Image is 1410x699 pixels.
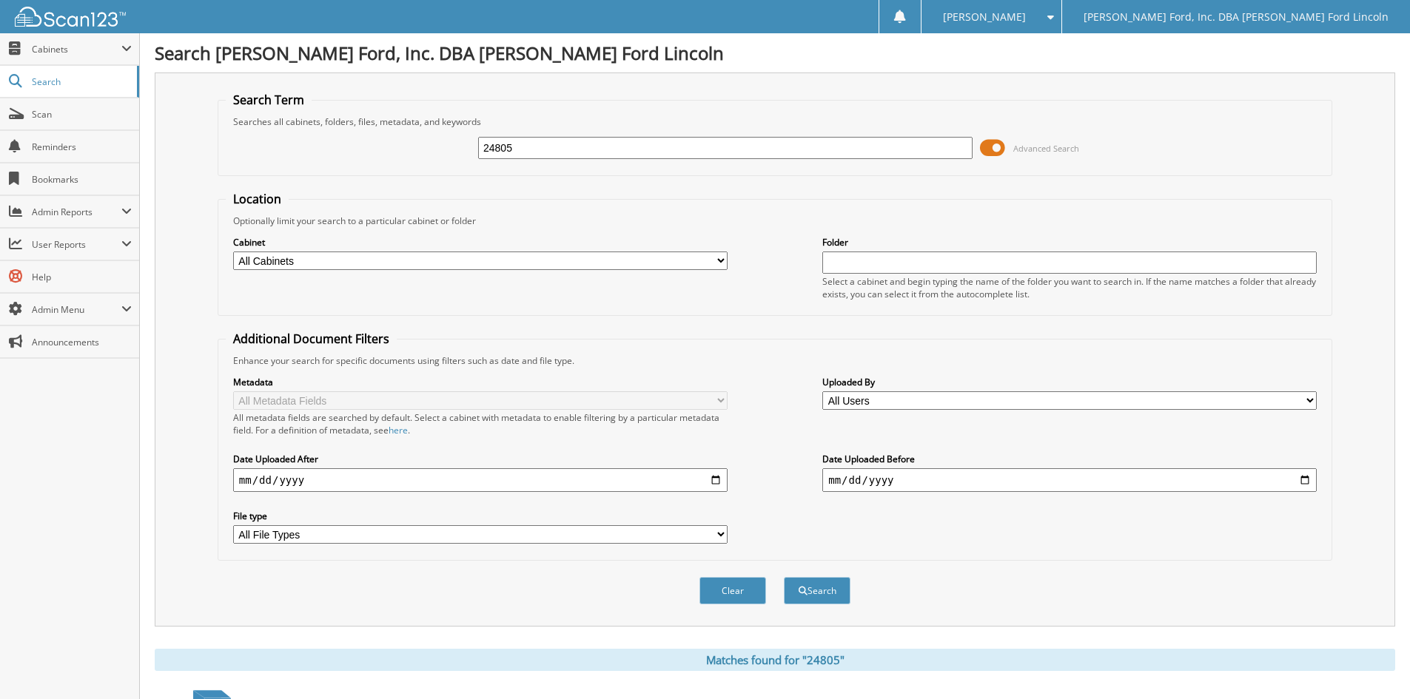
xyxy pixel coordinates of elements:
label: Uploaded By [822,376,1317,388]
label: Folder [822,236,1317,249]
img: scan123-logo-white.svg [15,7,126,27]
span: User Reports [32,238,121,251]
button: Clear [699,577,766,604]
div: Searches all cabinets, folders, files, metadata, and keywords [226,115,1324,128]
span: [PERSON_NAME] Ford, Inc. DBA [PERSON_NAME] Ford Lincoln [1084,13,1389,21]
span: Admin Reports [32,206,121,218]
span: Announcements [32,336,132,348]
h1: Search [PERSON_NAME] Ford, Inc. DBA [PERSON_NAME] Ford Lincoln [155,41,1395,65]
div: Enhance your search for specific documents using filters such as date and file type. [226,354,1324,367]
input: start [233,468,728,492]
div: All metadata fields are searched by default. Select a cabinet with metadata to enable filtering b... [233,411,728,436]
label: Date Uploaded After [233,453,728,465]
legend: Search Term [226,92,312,108]
span: [PERSON_NAME] [943,13,1026,21]
div: Select a cabinet and begin typing the name of the folder you want to search in. If the name match... [822,275,1317,300]
button: Search [784,577,850,604]
legend: Additional Document Filters [226,331,397,347]
label: Date Uploaded Before [822,453,1317,465]
input: end [822,468,1317,492]
div: Optionally limit your search to a particular cabinet or folder [226,215,1324,227]
span: Search [32,75,130,88]
label: File type [233,510,728,522]
legend: Location [226,191,289,207]
span: Scan [32,108,132,121]
div: Matches found for "24805" [155,649,1395,671]
span: Help [32,271,132,283]
a: here [389,424,408,436]
span: Admin Menu [32,303,121,316]
span: Advanced Search [1013,143,1079,154]
label: Cabinet [233,236,728,249]
span: Cabinets [32,43,121,55]
label: Metadata [233,376,728,388]
span: Bookmarks [32,173,132,186]
span: Reminders [32,141,132,153]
